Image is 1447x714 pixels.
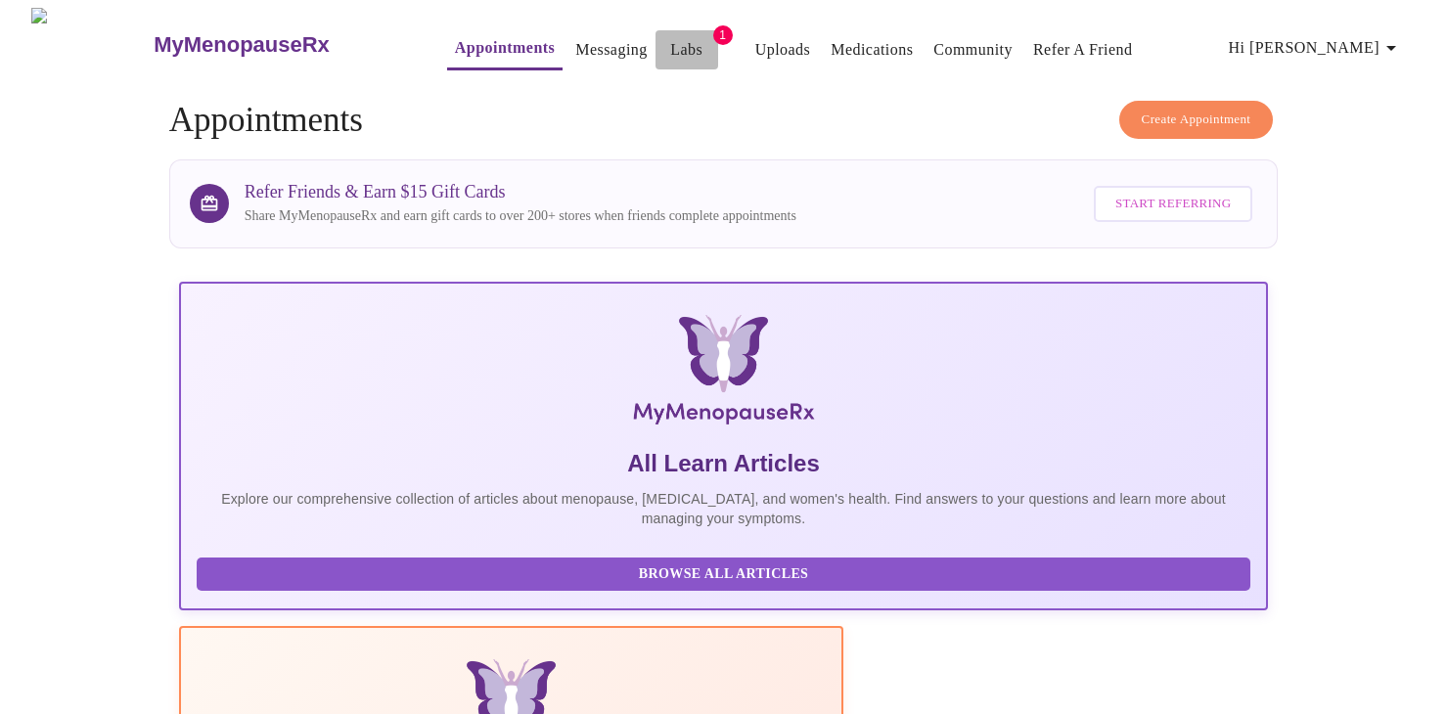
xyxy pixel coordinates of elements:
[169,101,1279,140] h4: Appointments
[567,30,655,69] button: Messaging
[152,11,408,79] a: MyMenopauseRx
[1089,176,1257,232] a: Start Referring
[31,8,152,81] img: MyMenopauseRx Logo
[197,564,1256,581] a: Browse All Articles
[216,562,1232,587] span: Browse All Articles
[755,36,811,64] a: Uploads
[747,30,819,69] button: Uploads
[455,34,555,62] a: Appointments
[1025,30,1141,69] button: Refer a Friend
[933,36,1013,64] a: Community
[713,25,733,45] span: 1
[575,36,647,64] a: Messaging
[197,448,1251,479] h5: All Learn Articles
[245,206,796,226] p: Share MyMenopauseRx and earn gift cards to over 200+ stores when friends complete appointments
[197,489,1251,528] p: Explore our comprehensive collection of articles about menopause, [MEDICAL_DATA], and women's hea...
[1221,28,1411,67] button: Hi [PERSON_NAME]
[1115,193,1231,215] span: Start Referring
[831,36,913,64] a: Medications
[926,30,1020,69] button: Community
[360,315,1087,432] img: MyMenopauseRx Logo
[1033,36,1133,64] a: Refer a Friend
[154,32,330,58] h3: MyMenopauseRx
[1119,101,1274,139] button: Create Appointment
[670,36,702,64] a: Labs
[823,30,921,69] button: Medications
[1229,34,1403,62] span: Hi [PERSON_NAME]
[197,558,1251,592] button: Browse All Articles
[1094,186,1252,222] button: Start Referring
[1142,109,1251,131] span: Create Appointment
[447,28,563,70] button: Appointments
[245,182,796,202] h3: Refer Friends & Earn $15 Gift Cards
[656,30,718,69] button: Labs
